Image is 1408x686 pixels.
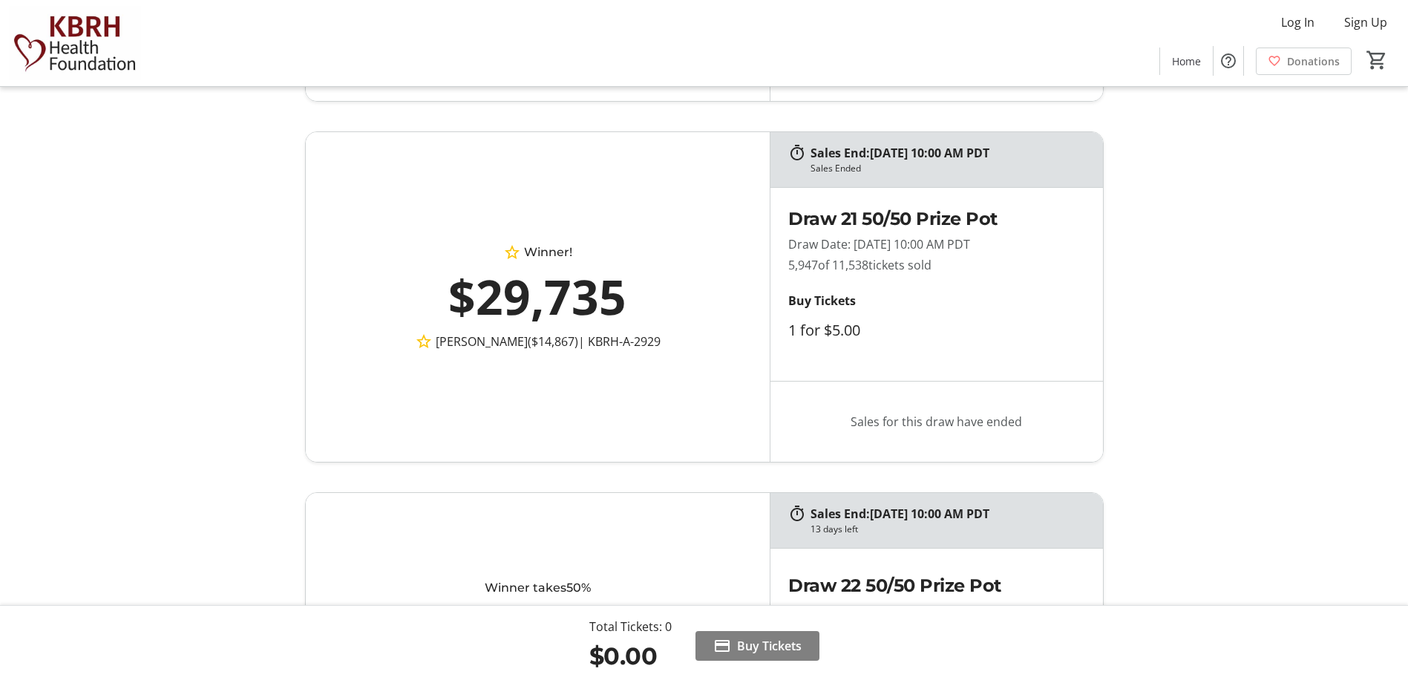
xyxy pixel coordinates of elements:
[788,602,1085,620] p: Draw Date: [DATE] 10:00 AM PDT
[1172,53,1201,69] span: Home
[811,162,861,175] div: Sales Ended
[371,597,705,668] div: $0
[811,506,870,522] span: Sales End:
[371,579,705,597] div: Winner takes
[818,257,868,273] span: of 11,538
[788,393,1085,450] p: Sales for this draw have ended
[1214,46,1243,76] button: Help
[1256,48,1352,75] a: Donations
[788,235,1085,253] p: Draw Date: [DATE] 10:00 AM PDT
[436,333,528,350] span: [PERSON_NAME]
[528,333,578,350] span: ($14,867)
[870,506,989,522] span: [DATE] 10:00 AM PDT
[9,6,141,80] img: KBRH Health Foundation's Logo
[811,145,870,161] span: Sales End:
[589,638,672,674] div: $0.00
[788,256,1085,274] p: 5,947 tickets sold
[589,618,672,636] div: Total Tickets: 0
[788,321,860,339] label: 1 for $5.00
[1344,13,1387,31] span: Sign Up
[1281,13,1314,31] span: Log In
[1363,47,1390,73] button: Cart
[578,333,661,350] span: | KBRH-A-2929
[1287,53,1340,69] span: Donations
[695,631,819,661] button: Buy Tickets
[371,244,705,261] div: Winner!
[371,261,705,333] div: $29,735
[1269,10,1326,34] button: Log In
[1332,10,1399,34] button: Sign Up
[811,523,858,536] div: 13 days left
[737,637,802,655] span: Buy Tickets
[1160,48,1213,75] a: Home
[788,293,856,309] strong: Buy Tickets
[870,145,989,161] span: [DATE] 10:00 AM PDT
[788,572,1085,599] h2: Draw 22 50/50 Prize Pot
[788,206,1085,232] h2: Draw 21 50/50 Prize Pot
[566,581,591,595] span: 50%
